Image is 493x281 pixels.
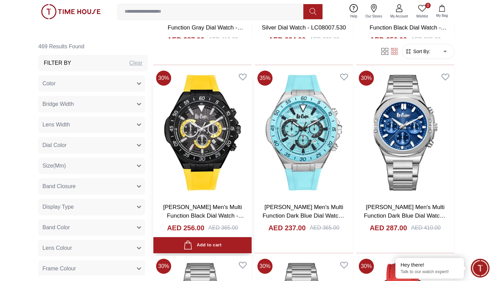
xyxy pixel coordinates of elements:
a: [PERSON_NAME] Men's Multi Function Dark Blue Dial Watch - LC08003.099 [263,204,345,228]
button: Band Color [38,219,145,236]
span: Sort By: [412,48,430,55]
div: Add to cart [184,241,222,250]
div: AED 365.00 [411,36,441,44]
span: Frame Colour [42,265,76,273]
span: 30 % [359,259,374,274]
div: AED 365.00 [310,224,339,232]
div: Chat Widget [471,259,490,278]
span: Color [42,80,55,88]
span: Dial Color [42,141,66,149]
img: LEE COOPER Men's Multi Function Black Dial Watch - LC08003.657 [153,68,252,197]
span: 30 % [359,71,374,86]
span: 0 [425,3,431,8]
div: Hey there! [401,261,459,268]
span: Wishlist [414,14,431,19]
h3: Filter By [44,59,71,67]
h4: AED 256.00 [370,35,407,45]
button: Color [38,75,145,92]
span: Display Type [42,203,74,211]
button: Lens Width [38,117,145,133]
button: My Bag [432,3,452,20]
a: [PERSON_NAME] Men's Multi Function Black Dial Watch - LC08003.657 [163,204,244,228]
button: Display Type [38,199,145,215]
div: AED 365.00 [208,224,238,232]
img: LEE COOPER Men's Multi Function Dark Blue Dial Watch - LC08003.099 [255,68,353,197]
div: AED 410.00 [411,224,441,232]
span: My Bag [433,13,451,18]
div: Clear [129,59,142,67]
a: Help [346,3,362,20]
div: AED 410.00 [208,36,238,44]
button: Lens Colour [38,240,145,256]
span: Lens Colour [42,244,72,252]
button: Add to cart [153,237,252,253]
img: LEE COOPER Men's Multi Function Dark Blue Dial Watch - LC07991.390 [356,68,454,197]
button: Bridge Width [38,96,145,112]
button: Frame Colour [38,260,145,277]
p: Talk to our watch expert! [401,269,459,275]
button: Band Closure [38,178,145,195]
h4: AED 224.00 [268,35,306,45]
span: My Account [388,14,411,19]
span: Size(Mm) [42,162,66,170]
span: 30 % [156,71,171,86]
span: Band Closure [42,182,76,191]
span: Lens Width [42,121,70,129]
button: Sort By: [405,48,430,55]
h6: 469 Results Found [38,38,148,55]
span: 30 % [156,259,171,274]
a: [PERSON_NAME] Men's Multi Function Black Dial Watch - LC08003.658 [366,16,447,40]
a: 0Wishlist [412,3,432,20]
button: Dial Color [38,137,145,154]
span: 30 % [257,259,273,274]
span: 35 % [257,71,273,86]
div: AED 320.00 [310,36,339,44]
span: Band Color [42,223,70,232]
h4: AED 287.00 [370,223,407,233]
a: [PERSON_NAME] Men's Multi Function Dark Blue Dial Watch - LC07991.390 [364,204,446,228]
a: Our Stores [362,3,386,20]
span: Help [347,14,360,19]
h4: AED 237.00 [268,223,306,233]
span: Bridge Width [42,100,74,108]
a: [PERSON_NAME] Men's Multi Function Gray Dial Watch - LC08066.066 [163,16,243,40]
span: Our Stores [363,14,385,19]
img: ... [41,4,101,19]
h4: AED 256.00 [167,223,204,233]
h4: AED 287.00 [167,35,204,45]
button: Size(Mm) [38,158,145,174]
